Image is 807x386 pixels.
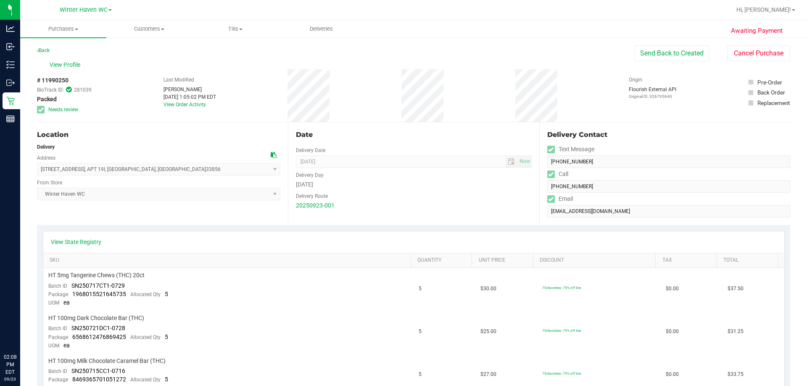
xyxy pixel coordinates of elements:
[193,25,278,33] span: Tills
[48,343,59,349] span: UOM
[480,370,496,378] span: $27.00
[4,353,16,376] p: 02:08 PM EDT
[6,60,15,69] inline-svg: Inventory
[540,257,652,264] a: Discount
[547,180,790,193] input: Format: (999) 999-9999
[48,283,67,289] span: Batch ID
[72,333,126,340] span: 6568612476869425
[72,291,126,297] span: 1968015521645735
[666,285,679,293] span: $0.00
[629,86,676,100] div: Flourish External API
[63,342,70,349] span: ea
[542,371,581,375] span: 75chocchew: 75% off line
[164,93,216,101] div: [DATE] 1:05:02 PM EDT
[271,151,277,160] div: Copy address to clipboard
[130,291,161,297] span: Allocated Qty
[48,334,68,340] span: Package
[164,102,206,108] a: View Order Activity
[296,171,324,179] label: Delivery Day
[728,370,744,378] span: $33.75
[296,192,328,200] label: Delivery Route
[48,300,59,306] span: UOM
[6,24,15,33] inline-svg: Analytics
[296,147,325,154] label: Delivery Date
[66,86,72,94] span: In Sync
[480,328,496,336] span: $25.00
[130,377,161,383] span: Allocated Qty
[757,99,790,107] div: Replacement
[542,286,581,290] span: 75chocchew: 75% off line
[37,144,55,150] strong: Delivery
[165,376,168,383] span: 5
[107,25,192,33] span: Customers
[6,79,15,87] inline-svg: Outbound
[419,370,422,378] span: 5
[74,86,92,94] span: 281039
[72,376,126,383] span: 8469365701051272
[419,285,422,293] span: 5
[48,106,78,113] span: Needs review
[629,76,642,84] label: Origin
[48,271,145,279] span: HT 5mg Tangerine Chews (THC) 20ct
[165,291,168,297] span: 5
[296,180,531,189] div: [DATE]
[723,257,775,264] a: Total
[48,326,67,331] span: Batch ID
[728,285,744,293] span: $37.50
[6,115,15,123] inline-svg: Reports
[757,88,785,97] div: Back Order
[48,368,67,374] span: Batch ID
[71,282,125,289] span: SN250717CT1-0729
[50,257,407,264] a: SKU
[20,20,106,38] a: Purchases
[6,42,15,51] inline-svg: Inbound
[37,154,55,162] label: Address
[48,291,68,297] span: Package
[666,370,679,378] span: $0.00
[37,47,50,53] a: Back
[736,6,791,13] span: Hi, [PERSON_NAME]!
[480,285,496,293] span: $30.00
[547,155,790,168] input: Format: (999) 999-9999
[547,168,568,180] label: Call
[48,314,144,322] span: HT 100mg Dark Chocolate Bar (THC)
[542,328,581,333] span: 75chocchew: 75% off line
[547,143,594,155] label: Text Message
[666,328,679,336] span: $0.00
[37,179,62,186] label: From Store
[278,20,364,38] a: Deliveries
[731,26,783,36] span: Awaiting Payment
[419,328,422,336] span: 5
[51,238,101,246] a: View State Registry
[4,376,16,382] p: 09/23
[130,334,161,340] span: Allocated Qty
[37,130,280,140] div: Location
[298,25,344,33] span: Deliveries
[547,193,573,205] label: Email
[37,86,64,94] span: BioTrack ID:
[63,299,70,306] span: ea
[629,93,676,100] p: Original ID: 326795640
[37,76,69,85] span: # 11990250
[6,97,15,105] inline-svg: Retail
[164,86,216,93] div: [PERSON_NAME]
[193,20,279,38] a: Tills
[417,257,469,264] a: Quantity
[60,6,108,13] span: Winter Haven WC
[50,60,83,69] span: View Profile
[296,130,531,140] div: Date
[479,257,530,264] a: Unit Price
[8,319,34,344] iframe: Resource center
[48,377,68,383] span: Package
[106,20,193,38] a: Customers
[71,368,125,374] span: SN250715CC1-0716
[547,130,790,140] div: Delivery Contact
[37,95,57,104] span: Packed
[165,333,168,340] span: 5
[296,202,335,209] a: 20250923-001
[728,328,744,336] span: $31.25
[20,25,106,33] span: Purchases
[635,45,709,61] button: Send Back to Created
[662,257,714,264] a: Tax
[727,45,790,61] button: Cancel Purchase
